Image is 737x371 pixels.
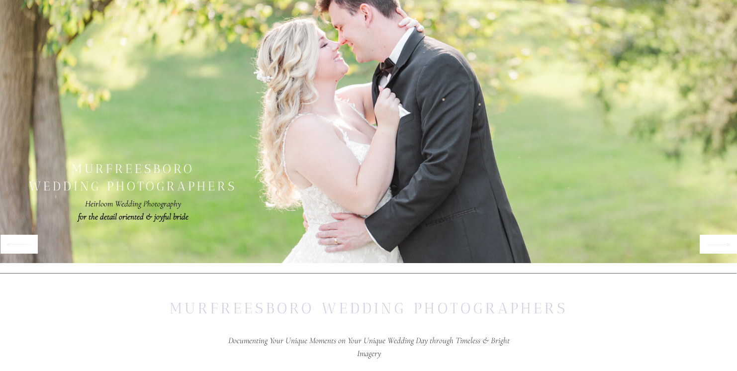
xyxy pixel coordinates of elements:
span: wedding photographers [29,179,237,193]
span: Documenting Your Unique Moments on Your Unique Wedding Day through Timeless & Bright Imagery [228,335,510,359]
h1: Murfreesboro wedding photographers [168,298,569,320]
span: Heirloom Wedding Photography [85,198,181,209]
span: murfreesboro [72,161,194,176]
b: for the detail oriented & joyful bride [78,211,188,222]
